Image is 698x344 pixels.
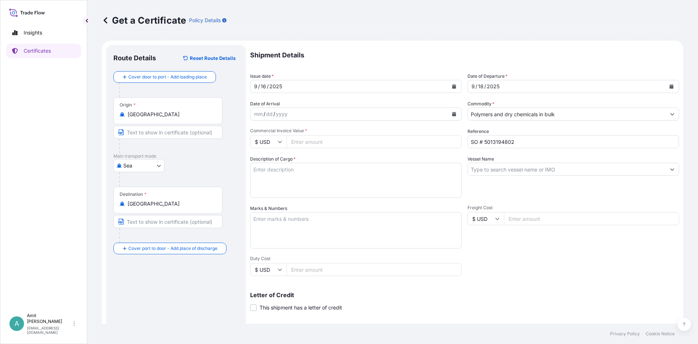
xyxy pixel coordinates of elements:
label: Reference [468,128,489,135]
a: Certificates [6,44,81,58]
div: month, [253,110,264,118]
div: / [484,82,486,91]
button: Show suggestions [666,163,679,176]
div: / [476,82,477,91]
span: Date of Departure [468,73,508,80]
div: / [264,110,265,118]
a: Privacy Policy [610,331,640,337]
div: Origin [120,102,136,108]
input: Text to appear on certificate [113,215,222,228]
div: / [258,82,260,91]
button: Show suggestions [666,108,679,121]
p: Letter of Credit [250,292,679,298]
a: Insights [6,25,81,40]
div: day, [265,110,273,118]
p: Insights [24,29,42,36]
button: Calendar [448,108,460,120]
div: Destination [120,191,147,197]
span: Date of Arrival [250,100,280,108]
span: Sea [123,162,132,169]
p: Certificates [24,47,51,54]
input: Type to search vessel name or IMO [468,163,666,176]
button: Cover port to door - Add place of discharge [113,243,226,254]
button: Select transport [113,159,164,172]
p: Amit [PERSON_NAME] [27,313,72,324]
span: Commercial Invoice Value [250,128,462,134]
span: A [15,320,19,327]
span: Issue date [250,73,274,80]
div: year, [275,110,288,118]
p: Policy Details [189,17,221,24]
label: Description of Cargo [250,155,296,163]
label: Vessel Name [468,155,494,163]
div: month, [253,82,258,91]
div: year, [269,82,283,91]
div: / [267,82,269,91]
input: Enter amount [286,135,462,148]
div: year, [486,82,500,91]
div: / [273,110,275,118]
p: Route Details [113,54,156,62]
input: Type to search commodity [468,108,666,121]
input: Enter booking reference [468,135,679,148]
span: Freight Cost [468,205,679,211]
input: Destination [128,200,213,207]
span: Duty Cost [250,256,462,262]
div: day, [477,82,484,91]
p: [EMAIL_ADDRESS][DOMAIN_NAME] [27,326,72,335]
label: Marks & Numbers [250,205,287,212]
p: Reset Route Details [190,54,236,62]
button: Calendar [666,81,677,92]
span: Cover port to door - Add place of discharge [128,245,217,252]
p: Shipment Details [250,45,679,65]
input: Enter amount [504,212,679,225]
button: Cover door to port - Add loading place [113,71,216,83]
button: Reset Route Details [180,52,238,64]
div: month, [471,82,476,91]
span: Cover door to port - Add loading place [128,73,207,81]
span: This shipment has a letter of credit [260,304,342,311]
input: Text to appear on certificate [113,126,222,139]
p: Main transport mode [113,153,238,159]
input: Enter amount [286,263,462,276]
button: Calendar [448,81,460,92]
a: Cookie Notice [646,331,675,337]
p: Get a Certificate [102,15,186,26]
input: Origin [128,111,213,118]
label: Commodity [468,100,494,108]
div: day, [260,82,267,91]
